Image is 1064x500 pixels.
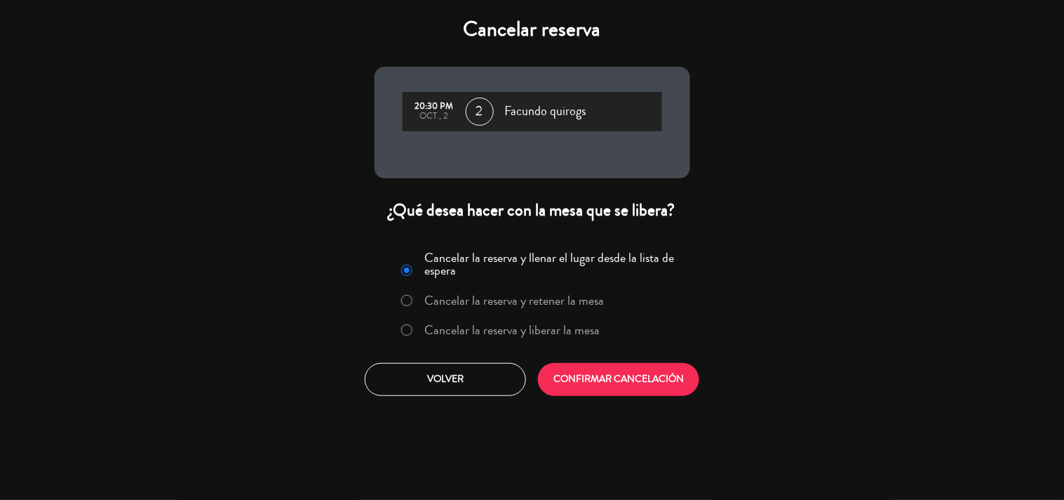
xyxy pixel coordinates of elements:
h4: Cancelar reserva [375,17,690,42]
button: Volver [365,363,526,396]
div: oct., 2 [410,112,459,121]
label: Cancelar la reserva y liberar la mesa [424,324,600,336]
label: Cancelar la reserva y retener la mesa [424,294,604,307]
div: 20:30 PM [410,102,459,112]
button: CONFIRMAR CANCELACIÓN [538,363,699,396]
label: Cancelar la reserva y llenar el lugar desde la lista de espera [424,251,681,277]
span: Facundo quirogs [505,101,586,122]
div: ¿Qué desea hacer con la mesa que se libera? [375,199,690,221]
span: 2 [466,98,494,126]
